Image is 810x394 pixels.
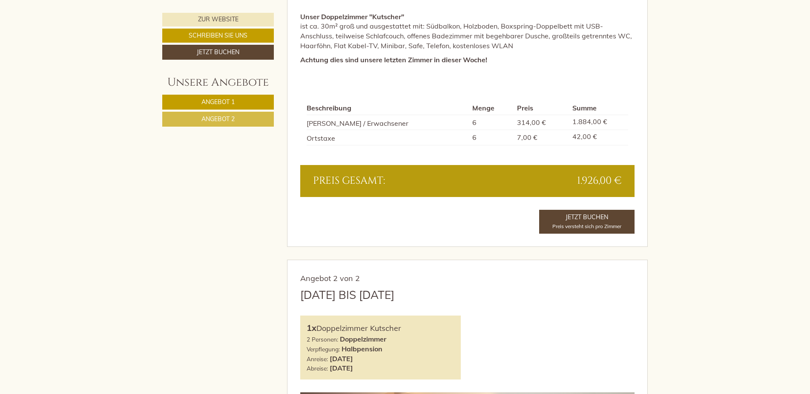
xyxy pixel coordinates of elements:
td: 1.884,00 € [569,115,628,130]
td: Ortstaxe [307,130,469,145]
small: Abreise: [307,365,328,372]
span: 314,00 € [517,118,546,127]
td: [PERSON_NAME] / Erwachsener [307,115,469,130]
span: Angebot 2 von 2 [300,273,360,283]
b: 1x [307,322,316,333]
a: Schreiben Sie uns [162,29,274,43]
strong: Unser Doppelzimmer "Kutscher" [300,12,404,21]
td: 6 [469,130,514,145]
b: Doppelzimmer [340,335,386,343]
b: Halbpension [342,345,382,353]
div: Unsere Angebote [162,75,274,90]
span: Angebot 2 [201,115,235,123]
td: 42,00 € [569,130,628,145]
td: 6 [469,115,514,130]
span: Angebot 1 [201,98,235,106]
span: 7,00 € [517,133,537,142]
th: Preis [514,101,569,115]
strong: Achtung dies sind unsere letzten Zimmer in dieser Woche! [300,55,487,64]
th: Beschreibung [307,101,469,115]
div: [DATE] bis [DATE] [300,287,394,303]
small: Anreise: [307,355,328,362]
span: Preis versteht sich pro Zimmer [552,223,621,229]
small: Verpflegung: [307,345,340,353]
th: Summe [569,101,628,115]
small: 2 Personen: [307,336,338,343]
p: ist ca. 30m² groß und ausgestattet mit: Südbalkon, Holzboden, Boxspring-Doppelbett mit USB-Anschl... [300,12,635,51]
th: Menge [469,101,514,115]
div: Doppelzimmer Kutscher [307,322,455,334]
a: Jetzt BuchenPreis versteht sich pro Zimmer [539,210,635,234]
div: Preis gesamt: [307,174,468,188]
b: [DATE] [330,364,353,372]
span: 1.926,00 € [577,174,622,188]
b: [DATE] [330,354,353,363]
a: Zur Website [162,13,274,26]
a: Jetzt buchen [162,45,274,60]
